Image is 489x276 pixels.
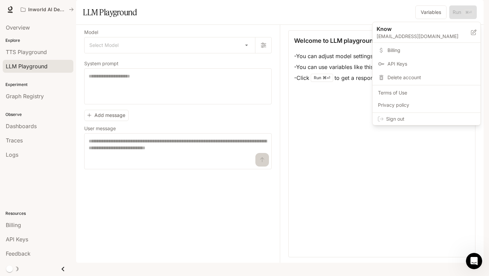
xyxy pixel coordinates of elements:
a: Billing [374,44,479,56]
span: Sign out [386,116,475,122]
div: Know[EMAIL_ADDRESS][DOMAIN_NAME] [373,22,481,43]
iframe: Intercom live chat [466,253,482,269]
div: Sign out [373,113,481,125]
span: Billing [387,47,475,54]
p: Know [377,25,460,33]
a: Privacy policy [374,99,479,111]
span: Delete account [387,74,475,81]
span: Terms of Use [378,89,475,96]
span: API Keys [387,61,475,67]
span: Privacy policy [378,102,475,108]
a: API Keys [374,58,479,70]
p: [EMAIL_ADDRESS][DOMAIN_NAME] [377,33,471,40]
div: Delete account [374,71,479,84]
a: Terms of Use [374,87,479,99]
